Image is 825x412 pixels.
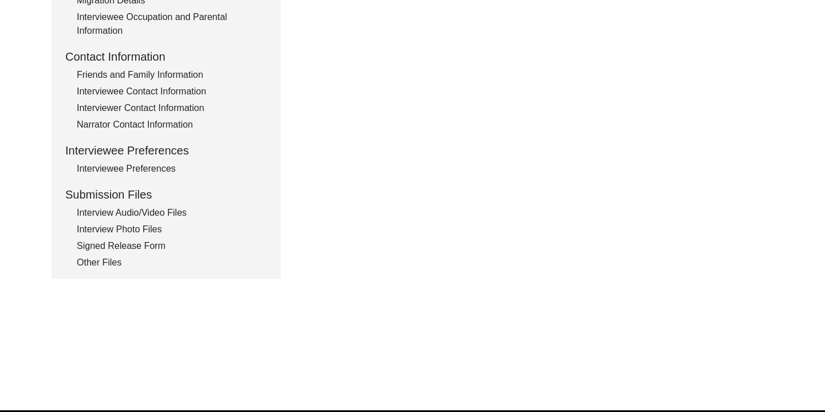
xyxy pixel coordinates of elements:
[65,48,267,65] div: Contact Information
[77,118,267,132] div: Narrator Contact Information
[65,186,267,203] div: Submission Files
[77,162,267,176] div: Interviewee Preferences
[77,68,267,82] div: Friends and Family Information
[65,142,267,159] div: Interviewee Preferences
[77,223,267,236] div: Interview Photo Files
[77,206,267,220] div: Interview Audio/Video Files
[77,101,267,115] div: Interviewer Contact Information
[77,85,267,98] div: Interviewee Contact Information
[77,239,267,253] div: Signed Release Form
[77,256,267,270] div: Other Files
[77,10,267,38] div: Interviewee Occupation and Parental Information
